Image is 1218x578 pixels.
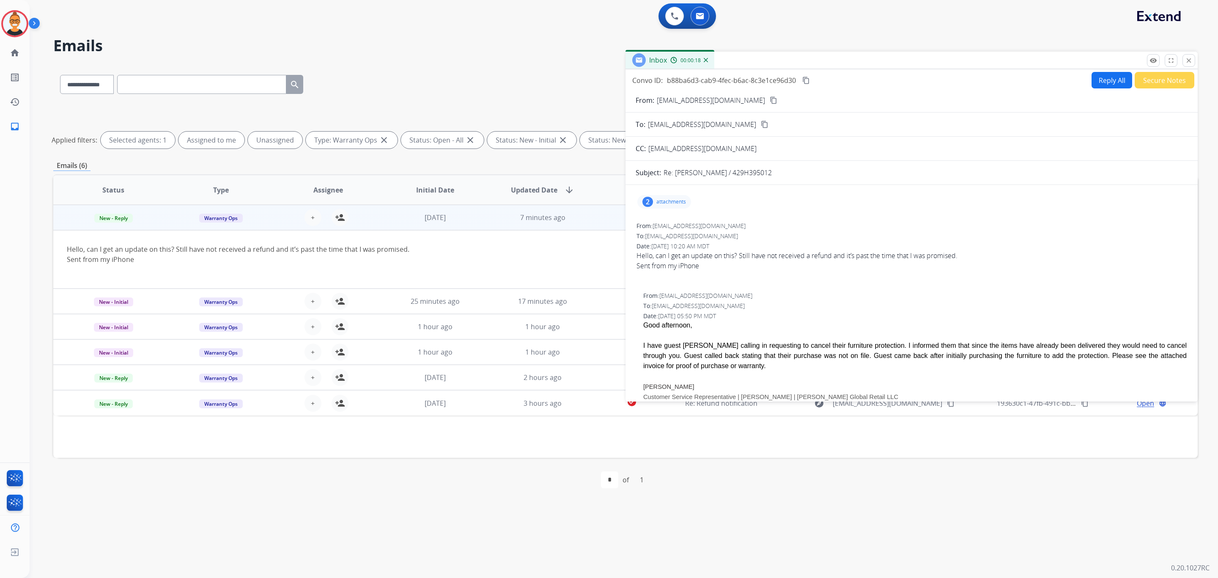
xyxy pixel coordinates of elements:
[656,198,686,205] p: attachments
[1171,563,1210,573] p: 0.20.1027RC
[304,209,321,226] button: +
[642,197,653,207] div: 2
[636,232,1187,240] div: To:
[199,214,243,223] span: Warranty Ops
[643,394,898,400] span: Customer Service Representative | [PERSON_NAME] | [PERSON_NAME] Global Retail LLC
[648,144,757,153] span: [EMAIL_ADDRESS][DOMAIN_NAME]
[511,185,557,195] span: Updated Date
[102,185,124,195] span: Status
[525,322,560,331] span: 1 hour ago
[10,121,20,132] mat-icon: inbox
[335,212,345,223] mat-icon: person_add
[425,373,446,382] span: [DATE]
[487,132,576,149] div: Status: New - Initial
[94,399,133,408] span: New - Reply
[643,383,694,390] b: [PERSON_NAME]
[636,95,654,105] p: From:
[411,297,460,306] span: 25 minutes ago
[636,168,661,178] p: Subject:
[10,48,20,58] mat-icon: home
[1167,57,1175,64] mat-icon: fullscreen
[1149,57,1157,64] mat-icon: remove_red_eye
[643,302,1187,310] div: To:
[645,232,738,240] span: [EMAIL_ADDRESS][DOMAIN_NAME]
[636,143,646,154] p: CC:
[564,185,574,195] mat-icon: arrow_downward
[580,132,669,149] div: Status: New - Reply
[524,373,562,382] span: 2 hours ago
[1185,57,1193,64] mat-icon: close
[653,222,746,230] span: [EMAIL_ADDRESS][DOMAIN_NAME]
[313,185,343,195] span: Assignee
[304,369,321,386] button: +
[290,80,300,90] mat-icon: search
[525,347,560,357] span: 1 hour ago
[53,37,1198,54] h2: Emails
[659,292,752,300] span: [EMAIL_ADDRESS][DOMAIN_NAME]
[94,297,133,306] span: New - Initial
[3,12,27,36] img: avatar
[335,372,345,383] mat-icon: person_add
[558,135,568,145] mat-icon: close
[652,302,745,310] span: [EMAIL_ADDRESS][DOMAIN_NAME]
[636,222,1187,230] div: From:
[518,297,567,306] span: 17 minutes ago
[94,374,133,383] span: New - Reply
[306,132,398,149] div: Type: Warranty Ops
[248,132,302,149] div: Unassigned
[213,185,229,195] span: Type
[680,57,701,64] span: 00:00:18
[761,121,768,128] mat-icon: content_copy
[648,119,756,129] span: [EMAIL_ADDRESS][DOMAIN_NAME]
[178,132,244,149] div: Assigned to me
[311,398,315,408] span: +
[1092,72,1132,88] button: Reply All
[401,132,484,149] div: Status: Open - All
[379,135,389,145] mat-icon: close
[199,348,243,357] span: Warranty Ops
[67,244,970,275] div: Hello, can I get an update on this? Still have not received a refund and it’s past the time that ...
[94,323,133,332] span: New - Initial
[770,96,777,104] mat-icon: content_copy
[67,254,970,264] div: Sent from my iPhone
[10,97,20,107] mat-icon: history
[311,347,315,357] span: +
[335,347,345,357] mat-icon: person_add
[658,312,716,320] span: [DATE] 05:50 PM MDT
[304,395,321,412] button: +
[335,398,345,408] mat-icon: person_add
[465,135,475,145] mat-icon: close
[416,185,454,195] span: Initial Date
[1159,399,1166,407] mat-icon: language
[418,347,453,357] span: 1 hour ago
[425,399,446,408] span: [DATE]
[643,292,1187,300] div: From:
[814,398,824,408] mat-icon: explore
[199,297,243,306] span: Warranty Ops
[199,399,243,408] span: Warranty Ops
[636,250,1187,281] span: Hello, can I get an update on this? Still have not received a refund and it’s past the time that ...
[636,242,1187,250] div: Date:
[636,119,645,129] p: To:
[425,213,446,222] span: [DATE]
[636,261,1187,271] div: Sent from my iPhone
[667,76,796,85] span: b88ba6d3-cab9-4fec-b6ac-8c3e1ce96d30
[520,213,565,222] span: 7 minutes ago
[311,372,315,383] span: +
[311,296,315,306] span: +
[304,344,321,361] button: +
[199,374,243,383] span: Warranty Ops
[335,322,345,332] mat-icon: person_add
[997,399,1125,408] span: 193630c1-47fb-491c-bb9a-7cee65d9c760
[335,296,345,306] mat-icon: person_add
[833,398,942,408] span: [EMAIL_ADDRESS][DOMAIN_NAME]
[633,471,650,488] div: 1
[101,132,175,149] div: Selected agents: 1
[1081,399,1089,407] mat-icon: content_copy
[643,312,1187,320] div: Date:
[418,322,453,331] span: 1 hour ago
[53,160,91,171] p: Emails (6)
[651,242,709,250] span: [DATE] 10:20 AM MDT
[304,293,321,310] button: +
[1135,72,1194,88] button: Secure Notes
